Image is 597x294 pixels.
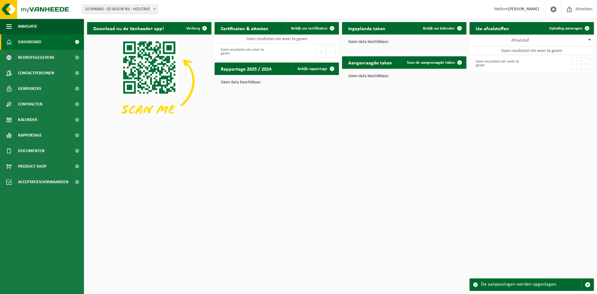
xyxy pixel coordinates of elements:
strong: [PERSON_NAME] [508,7,539,12]
div: Geen resultaten om weer te geven [473,57,529,70]
p: Geen data beschikbaar. [348,40,460,44]
span: Navigatie [18,19,37,34]
a: Bekijk uw kalender [418,22,466,35]
span: Ophaling aanvragen [549,26,582,30]
span: Product Shop [18,159,46,174]
h2: Download nu de Vanheede+ app! [87,22,170,34]
span: Dashboard [18,34,41,50]
span: Toon de aangevraagde taken [407,61,455,65]
span: Kalender [18,112,37,128]
span: 10-996660 - SD BOUW BV - HOUTAVE [82,5,158,14]
button: Previous [316,45,326,58]
h2: Aangevraagde taken [342,56,398,68]
span: Documenten [18,143,44,159]
div: Geen resultaten om weer te geven [218,45,274,58]
span: Bekijk uw kalender [423,26,455,30]
h2: Uw afvalstoffen [470,22,515,34]
span: Rapportage [18,128,42,143]
div: De aanpassingen werden opgeslagen. [481,279,581,291]
h2: Ingeplande taken [342,22,391,34]
span: Bekijk uw certificaten [291,26,327,30]
p: Geen data beschikbaar [221,80,333,85]
a: Bekijk uw certificaten [286,22,338,35]
td: Geen resultaten om weer te geven [215,35,339,43]
span: Gebruikers [18,81,41,96]
a: Bekijk rapportage [293,63,338,75]
span: Contactpersonen [18,65,54,81]
h2: Rapportage 2025 / 2024 [215,63,278,75]
img: Download de VHEPlus App [87,35,211,128]
td: Geen resultaten om weer te geven [470,46,594,55]
button: Verberg [181,22,211,35]
span: Afvalstof [511,38,529,43]
button: Previous [571,57,581,70]
a: Ophaling aanvragen [544,22,593,35]
span: Verberg [186,26,200,30]
button: Next [581,57,591,70]
a: Toon de aangevraagde taken [402,56,466,69]
p: Geen data beschikbaar. [348,74,460,78]
span: Contracten [18,96,42,112]
button: Next [326,45,336,58]
span: Bedrijfsgegevens [18,50,54,65]
span: Acceptatievoorwaarden [18,174,68,190]
h2: Certificaten & attesten [215,22,275,34]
